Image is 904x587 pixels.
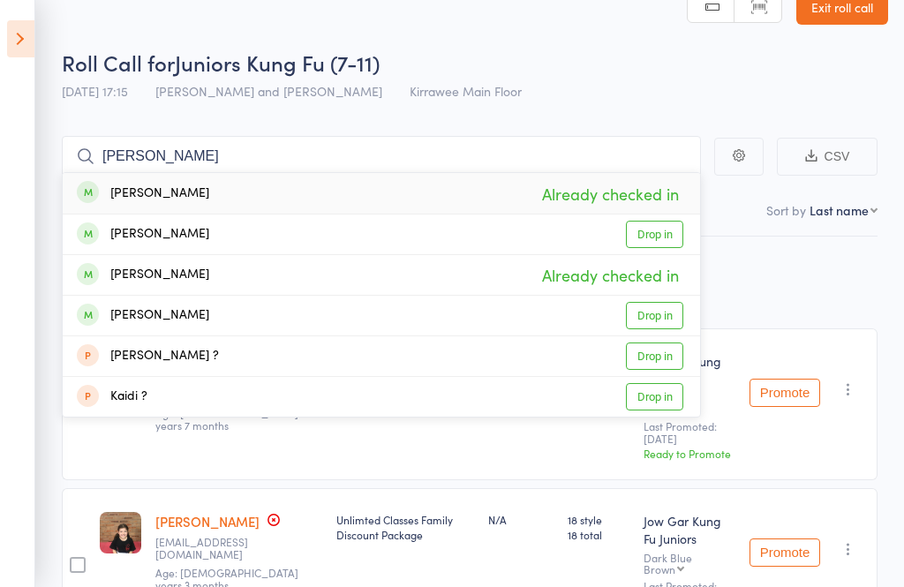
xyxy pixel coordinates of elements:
a: Drop in [626,383,683,410]
button: Promote [750,379,820,407]
a: Drop in [626,221,683,248]
button: Promote [750,538,820,567]
img: image1635831535.png [100,512,141,553]
span: Kirrawee Main Floor [410,82,522,100]
div: Dark Blue [644,552,735,575]
div: [PERSON_NAME] [77,184,209,204]
div: Last name [810,201,869,219]
div: [PERSON_NAME] [77,305,209,326]
span: [DATE] 17:15 [62,82,128,100]
a: [PERSON_NAME] [155,512,260,531]
button: CSV [777,138,878,176]
div: Ready to Promote [644,446,735,461]
div: Kaidi ? [77,387,147,407]
div: Jow Gar Kung Fu Juniors [644,512,735,547]
span: Juniors Kung Fu (7-11) [175,48,380,77]
span: Age: [DEMOGRAPHIC_DATA] years 7 months [155,405,298,433]
div: Unlimted Classes Family Discount Package [336,512,473,542]
span: Roll Call for [62,48,175,77]
label: Sort by [766,201,806,219]
span: [PERSON_NAME] and [PERSON_NAME] [155,82,382,100]
span: Already checked in [538,178,683,209]
a: Drop in [626,302,683,329]
div: [PERSON_NAME] [77,224,209,245]
span: 18 style [568,512,630,527]
small: cathkavas@outlook.com [155,536,270,561]
div: [PERSON_NAME] [77,265,209,285]
a: Drop in [626,342,683,370]
input: Search by name [62,136,701,177]
div: [PERSON_NAME] ? [77,346,219,366]
div: Brown [644,563,675,575]
small: Last Promoted: [DATE] [644,420,735,446]
span: Already checked in [538,260,683,290]
div: N/A [488,512,554,527]
span: 18 total [568,527,630,542]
